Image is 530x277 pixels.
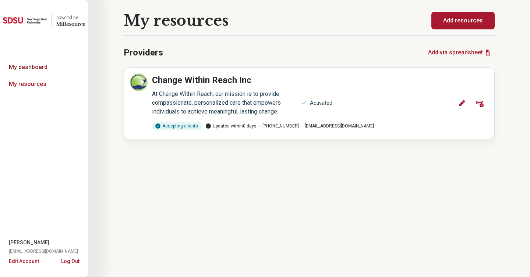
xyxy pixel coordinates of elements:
[124,46,163,59] h2: Providers
[152,90,297,116] div: At Change Within Reach, our mission is to provide compassionate, personalized care that empowers ...
[3,12,85,29] a: San Diego State Universitypowered by
[9,248,78,255] span: [EMAIL_ADDRESS][DOMAIN_NAME]
[152,73,251,87] p: Change Within Reach Inc
[299,123,374,129] span: [EMAIL_ADDRESS][DOMAIN_NAME]
[257,123,299,129] span: [PHONE_NUMBER]
[425,44,495,61] button: Add via spreadsheet
[152,122,202,130] div: Accepting clients
[3,12,47,29] img: San Diego State University
[61,258,79,263] button: Log Out
[310,99,332,107] div: Activated
[431,12,495,29] button: Add resources
[124,12,229,29] h1: My resources
[9,258,39,265] button: Edit Account
[205,123,257,129] span: Updated within 0 days
[56,14,85,21] div: powered by
[9,239,49,247] span: [PERSON_NAME]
